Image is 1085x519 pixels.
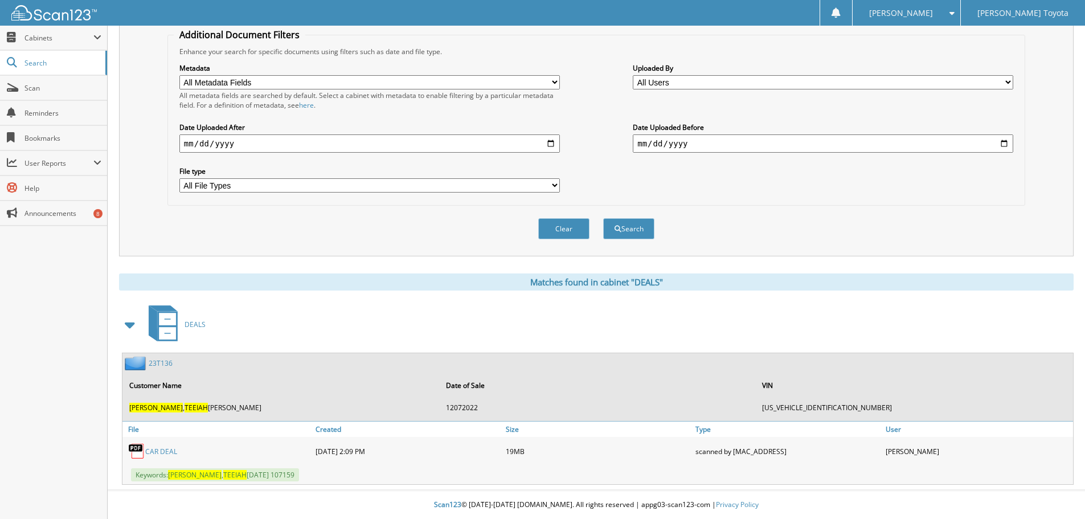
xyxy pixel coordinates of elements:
div: All metadata fields are searched by default. Select a cabinet with metadata to enable filtering b... [179,91,560,110]
span: Cabinets [24,33,93,43]
span: Scan123 [434,500,461,509]
input: end [633,134,1013,153]
a: File [122,422,313,437]
th: Customer Name [124,374,439,397]
a: User [883,422,1073,437]
button: Clear [538,218,589,239]
a: Type [693,422,883,437]
img: PDF.png [128,443,145,460]
span: Reminders [24,108,101,118]
span: TEEIAH [223,470,247,480]
a: Size [503,422,693,437]
legend: Additional Document Filters [174,28,305,41]
img: scan123-logo-white.svg [11,5,97,21]
span: [PERSON_NAME] Toyota [977,10,1068,17]
div: [DATE] 2:09 PM [313,440,503,463]
td: 12072022 [440,398,756,417]
input: start [179,134,560,153]
a: 23T136 [149,358,173,368]
label: File type [179,166,560,176]
th: VIN [756,374,1072,397]
span: Search [24,58,100,68]
span: Scan [24,83,101,93]
div: Matches found in cabinet "DEALS" [119,273,1074,291]
td: [US_VEHICLE_IDENTIFICATION_NUMBER] [756,398,1072,417]
label: Metadata [179,63,560,73]
div: [PERSON_NAME] [883,440,1073,463]
span: Announcements [24,209,101,218]
span: Bookmarks [24,133,101,143]
span: DEALS [185,320,206,329]
div: 19MB [503,440,693,463]
label: Date Uploaded After [179,122,560,132]
div: 8 [93,209,103,218]
a: DEALS [142,302,206,347]
th: Date of Sale [440,374,756,397]
span: [PERSON_NAME] [869,10,933,17]
a: Privacy Policy [716,500,759,509]
iframe: Chat Widget [1028,464,1085,519]
span: User Reports [24,158,93,168]
span: Help [24,183,101,193]
span: [PERSON_NAME] [168,470,222,480]
span: TEEIAH [185,403,208,412]
div: Enhance your search for specific documents using filters such as date and file type. [174,47,1019,56]
span: Keywords: , [DATE] 107159 [131,468,299,481]
td: , [PERSON_NAME] [124,398,439,417]
a: here [299,100,314,110]
img: folder2.png [125,356,149,370]
label: Uploaded By [633,63,1013,73]
div: scanned by [MAC_ADDRESS] [693,440,883,463]
label: Date Uploaded Before [633,122,1013,132]
span: [PERSON_NAME] [129,403,183,412]
a: Created [313,422,503,437]
button: Search [603,218,654,239]
div: © [DATE]-[DATE] [DOMAIN_NAME]. All rights reserved | appg03-scan123-com | [108,491,1085,519]
a: CAR DEAL [145,447,177,456]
